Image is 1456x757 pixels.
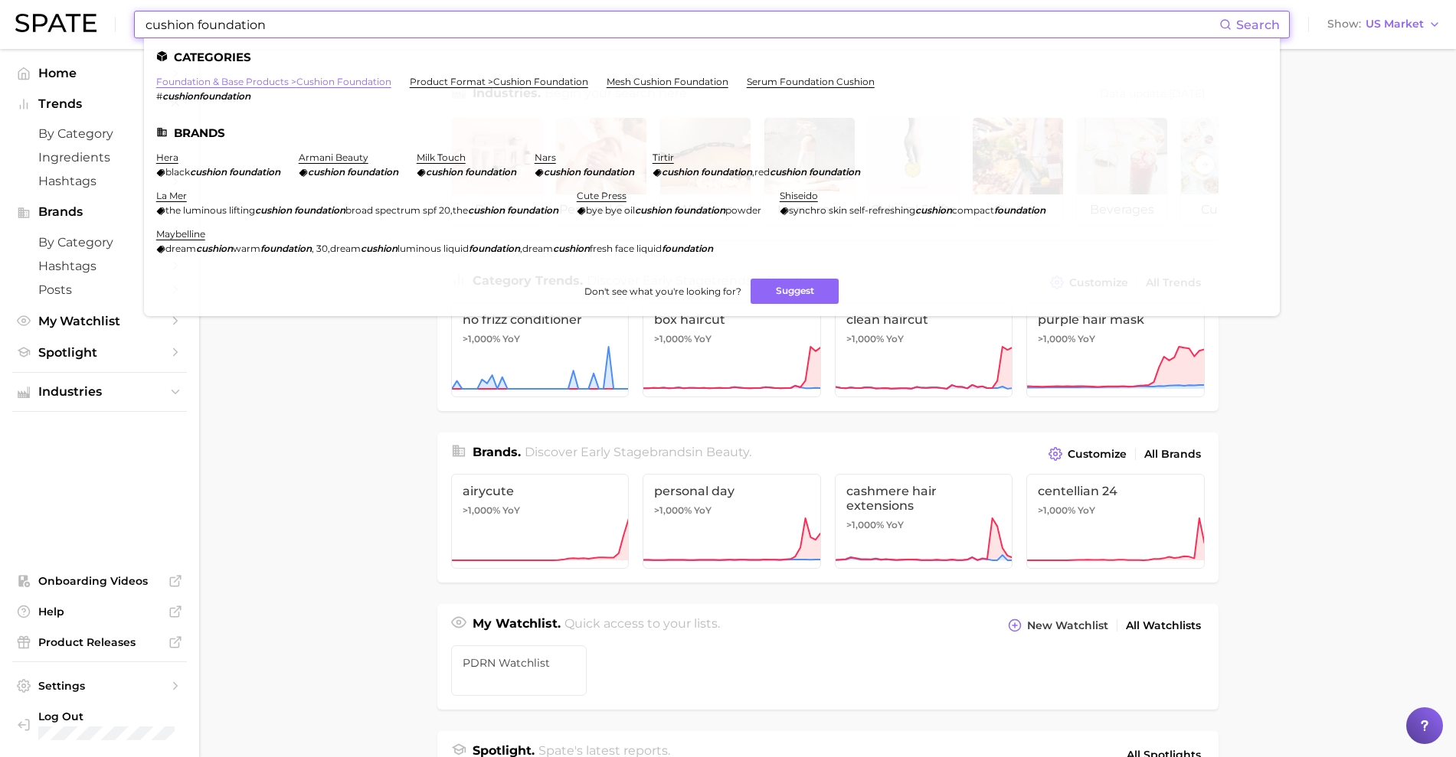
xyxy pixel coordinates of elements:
span: no frizz conditioner [463,312,618,327]
span: Don't see what you're looking for? [584,286,741,297]
a: All Watchlists [1122,615,1205,636]
button: Brands [12,201,187,224]
span: Home [38,66,161,80]
span: All Brands [1144,448,1201,461]
em: foundation [229,166,280,178]
span: bye bye oil [586,204,635,216]
span: Brands [38,205,161,219]
span: the luminous lifting [165,204,255,216]
em: cushion [544,166,581,178]
button: Suggest [751,279,839,304]
span: fresh face liquid [590,243,662,254]
span: >1,000% [1038,333,1075,344]
span: PDRN watchlist [463,657,576,669]
span: YoY [1078,504,1095,517]
em: cushion [308,166,345,178]
span: by Category [38,235,161,250]
a: Posts [12,278,187,302]
span: YoY [502,333,520,345]
span: broad spectrum spf 20 [345,204,450,216]
span: dream [330,243,361,254]
em: foundation [260,243,312,254]
span: Product Releases [38,635,161,649]
a: cute press [577,190,627,201]
a: purple hair mask>1,000% YoY [1026,302,1205,397]
a: maybelline [156,228,205,240]
span: YoY [694,333,712,345]
button: Customize [1045,443,1130,465]
a: tirtir [653,152,674,163]
a: Home [12,61,187,85]
em: foundation [674,204,725,216]
span: Onboarding Videos [38,574,161,588]
span: synchro skin self-refreshing [789,204,915,216]
span: Discover Early Stage brands in . [525,445,751,459]
h2: Quick access to your lists. [564,615,720,636]
span: box haircut [654,312,810,327]
span: >1,000% [1038,504,1075,516]
em: foundation [465,166,516,178]
a: mesh cushion foundation [607,76,728,87]
span: YoY [502,504,520,517]
em: foundation [701,166,752,178]
span: YoY [1078,333,1095,345]
a: foundation & base products >cushion foundation [156,76,391,87]
span: warm [233,243,260,254]
a: no frizz conditioner>1,000% YoY [451,302,630,397]
span: My Watchlist [38,314,161,328]
span: New Watchlist [1027,619,1108,632]
span: All Watchlists [1126,619,1201,632]
em: cushion [361,243,398,254]
a: Onboarding Videos [12,569,187,592]
span: >1,000% [654,333,692,344]
li: Categories [156,51,1268,64]
a: hera [156,152,178,163]
span: Ingredients [38,150,161,165]
button: New Watchlist [1004,615,1111,636]
a: clean haircut>1,000% YoY [835,302,1013,397]
em: foundation [583,166,634,178]
em: cushion [662,166,699,178]
span: Brands . [473,445,521,459]
a: cashmere hair extensions>1,000% YoY [835,474,1013,569]
a: shiseido [780,190,818,201]
em: cushion [770,166,807,178]
span: Industries [38,385,161,399]
span: Log Out [38,710,215,723]
span: >1,000% [846,333,884,344]
a: PDRN watchlist [451,645,587,696]
button: Industries [12,380,187,403]
em: foundation [994,204,1045,216]
span: beauty [706,445,749,459]
span: >1,000% [463,504,500,516]
span: YoY [694,504,712,517]
em: foundation [347,166,398,178]
em: cushion [635,204,672,216]
span: , 30 [312,243,328,254]
span: powder [725,204,761,216]
em: foundation [294,204,345,216]
a: airycute>1,000% YoY [451,474,630,569]
a: Spotlight [12,341,187,364]
span: Search [1236,18,1280,32]
a: centellian 24>1,000% YoY [1026,474,1205,569]
h1: My Watchlist. [473,615,561,636]
em: cushion [553,243,590,254]
em: cushion [190,166,227,178]
a: personal day>1,000% YoY [643,474,821,569]
span: YoY [886,519,904,531]
div: , [653,166,860,178]
em: cushion [468,204,505,216]
span: red [754,166,770,178]
span: >1,000% [846,519,884,530]
span: Customize [1068,448,1127,461]
input: Search here for a brand, industry, or ingredient [144,11,1219,38]
em: cushion [915,204,952,216]
a: la mer [156,190,187,201]
span: by Category [38,126,161,141]
button: Trends [12,93,187,116]
em: foundation [662,243,713,254]
a: armani beauty [299,152,368,163]
span: cashmere hair extensions [846,484,1002,513]
span: clean haircut [846,312,1002,327]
